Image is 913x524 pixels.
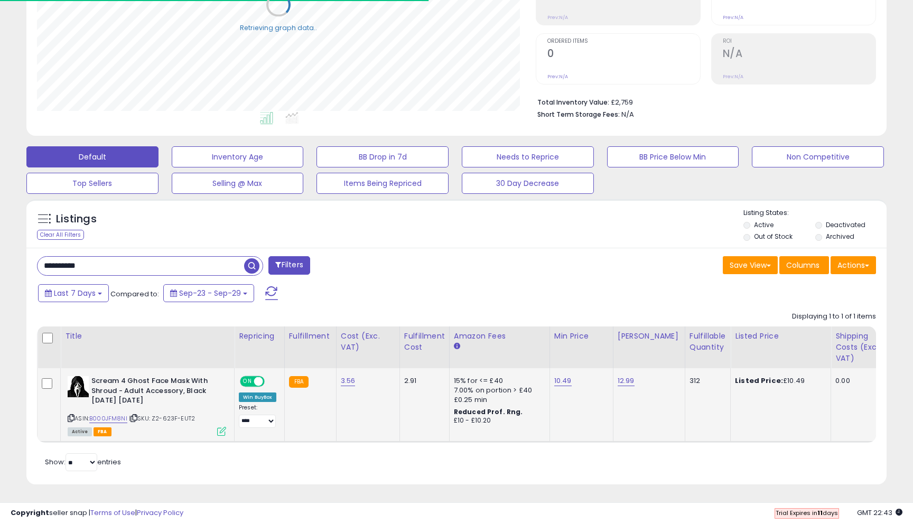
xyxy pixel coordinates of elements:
[607,146,739,167] button: BB Price Below Min
[735,376,823,386] div: £10.49
[26,173,159,194] button: Top Sellers
[129,414,195,423] span: | SKU: Z2-623F-EUT2
[289,331,332,342] div: Fulfillment
[547,39,700,44] span: Ordered Items
[690,376,722,386] div: 312
[690,331,726,353] div: Fulfillable Quantity
[454,407,523,416] b: Reduced Prof. Rng.
[826,232,854,241] label: Archived
[68,376,226,435] div: ASIN:
[454,395,542,405] div: £0.25 min
[341,331,395,353] div: Cost (Exc. VAT)
[735,331,826,342] div: Listed Price
[404,376,441,386] div: 2.91
[723,39,875,44] span: ROI
[618,376,635,386] a: 12.99
[263,377,280,386] span: OFF
[316,146,449,167] button: BB Drop in 7d
[554,331,609,342] div: Min Price
[56,212,97,227] h5: Listings
[835,331,890,364] div: Shipping Costs (Exc. VAT)
[462,173,594,194] button: 30 Day Decrease
[65,331,230,342] div: Title
[786,260,819,270] span: Columns
[172,146,304,167] button: Inventory Age
[239,331,280,342] div: Repricing
[11,508,183,518] div: seller snap | |
[241,377,254,386] span: ON
[289,376,309,388] small: FBA
[754,220,774,229] label: Active
[137,508,183,518] a: Privacy Policy
[723,73,743,80] small: Prev: N/A
[38,284,109,302] button: Last 7 Days
[89,414,127,423] a: B000JFM8NI
[547,73,568,80] small: Prev: N/A
[857,508,902,518] span: 2025-10-7 22:43 GMT
[462,146,594,167] button: Needs to Reprice
[826,220,865,229] label: Deactivated
[831,256,876,274] button: Actions
[817,509,823,517] b: 11
[454,416,542,425] div: £10 - £10.20
[179,288,241,298] span: Sep-23 - Sep-29
[37,230,84,240] div: Clear All Filters
[11,508,49,518] strong: Copyright
[94,427,111,436] span: FBA
[54,288,96,298] span: Last 7 Days
[743,208,886,218] p: Listing States:
[454,386,542,395] div: 7.00% on portion > £40
[779,256,829,274] button: Columns
[835,376,886,386] div: 0.00
[26,146,159,167] button: Default
[239,392,276,402] div: Win BuyBox
[537,110,620,119] b: Short Term Storage Fees:
[752,146,884,167] button: Non Competitive
[723,48,875,62] h2: N/A
[754,232,793,241] label: Out of Stock
[316,173,449,194] button: Items Being Repriced
[723,256,778,274] button: Save View
[45,457,121,467] span: Show: entries
[537,95,868,108] li: £2,759
[163,284,254,302] button: Sep-23 - Sep-29
[547,48,700,62] h2: 0
[723,14,743,21] small: Prev: N/A
[621,109,634,119] span: N/A
[554,376,572,386] a: 10.49
[776,509,838,517] span: Trial Expires in days
[90,508,135,518] a: Terms of Use
[454,331,545,342] div: Amazon Fees
[454,376,542,386] div: 15% for <= £40
[268,256,310,275] button: Filters
[537,98,609,107] b: Total Inventory Value:
[547,14,568,21] small: Prev: N/A
[735,376,783,386] b: Listed Price:
[404,331,445,353] div: Fulfillment Cost
[68,427,92,436] span: All listings currently available for purchase on Amazon
[239,404,276,428] div: Preset:
[454,342,460,351] small: Amazon Fees.
[341,376,356,386] a: 3.56
[240,23,317,32] div: Retrieving graph data..
[172,173,304,194] button: Selling @ Max
[618,331,681,342] div: [PERSON_NAME]
[91,376,220,408] b: Scream 4 Ghost Face Mask With Shroud - Adult Accessory, Black [DATE] [DATE]
[68,376,89,397] img: 41UXcT3J60L._SL40_.jpg
[110,289,159,299] span: Compared to:
[792,312,876,322] div: Displaying 1 to 1 of 1 items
